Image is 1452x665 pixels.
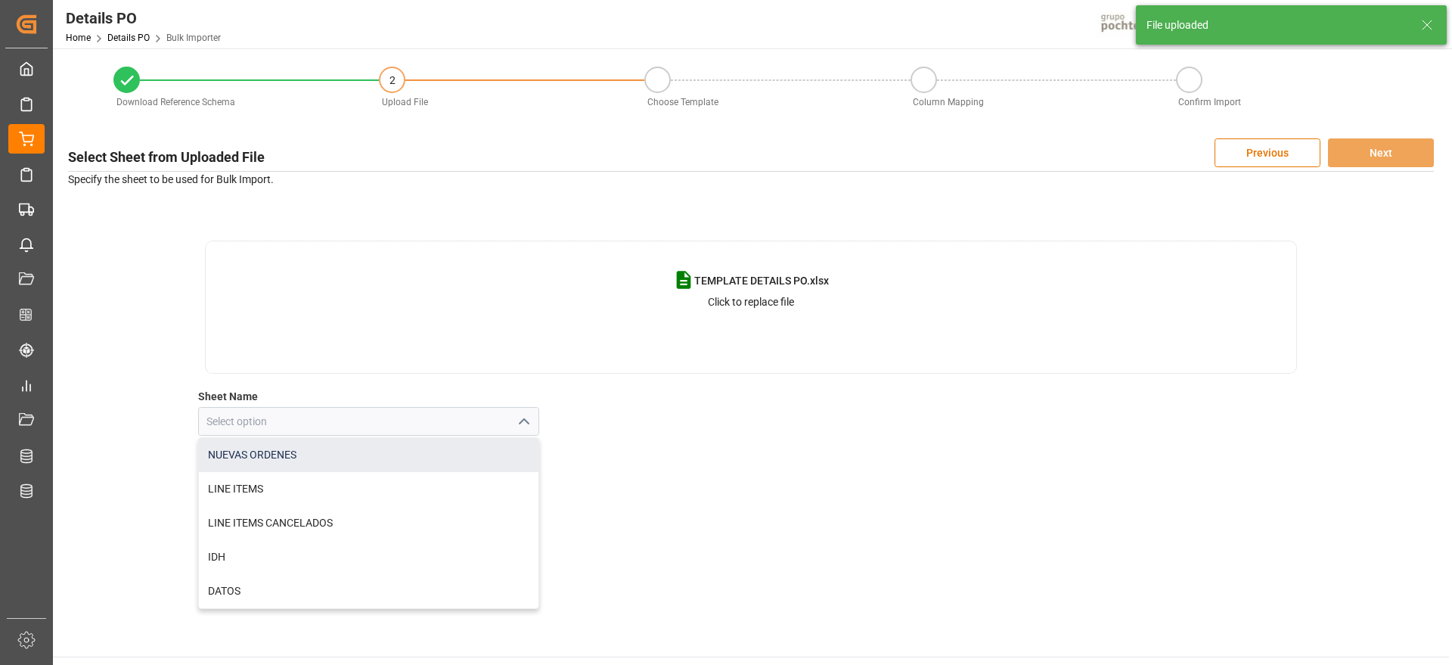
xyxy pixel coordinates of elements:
[913,97,984,107] span: Column Mapping
[199,540,539,574] div: IDH
[199,472,539,506] div: LINE ITEMS
[66,33,91,43] a: Home
[511,410,534,433] button: close menu
[694,273,829,289] span: TEMPLATE DETAILS PO.xlsx
[198,407,540,436] input: Select option
[382,97,428,107] span: Upload File
[198,389,258,405] label: Sheet Name
[107,33,150,43] a: Details PO
[68,172,1434,188] p: Specify the sheet to be used for Bulk Import.
[68,147,265,167] h3: Select Sheet from Uploaded File
[199,506,539,540] div: LINE ITEMS CANCELADOS
[1178,97,1241,107] span: Confirm Import
[1096,11,1171,38] img: pochtecaImg.jpg_1689854062.jpg
[199,438,539,472] div: NUEVAS ORDENES
[1146,17,1407,33] div: File uploaded
[380,68,404,93] div: 2
[116,97,235,107] span: Download Reference Schema
[1215,138,1320,167] button: Previous
[66,7,221,30] div: Details PO
[708,294,794,310] p: Click to replace file
[205,241,1298,374] div: TEMPLATE DETAILS PO.xlsxClick to replace file
[1328,138,1434,167] button: Next
[647,97,718,107] span: Choose Template
[199,574,539,608] div: DATOS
